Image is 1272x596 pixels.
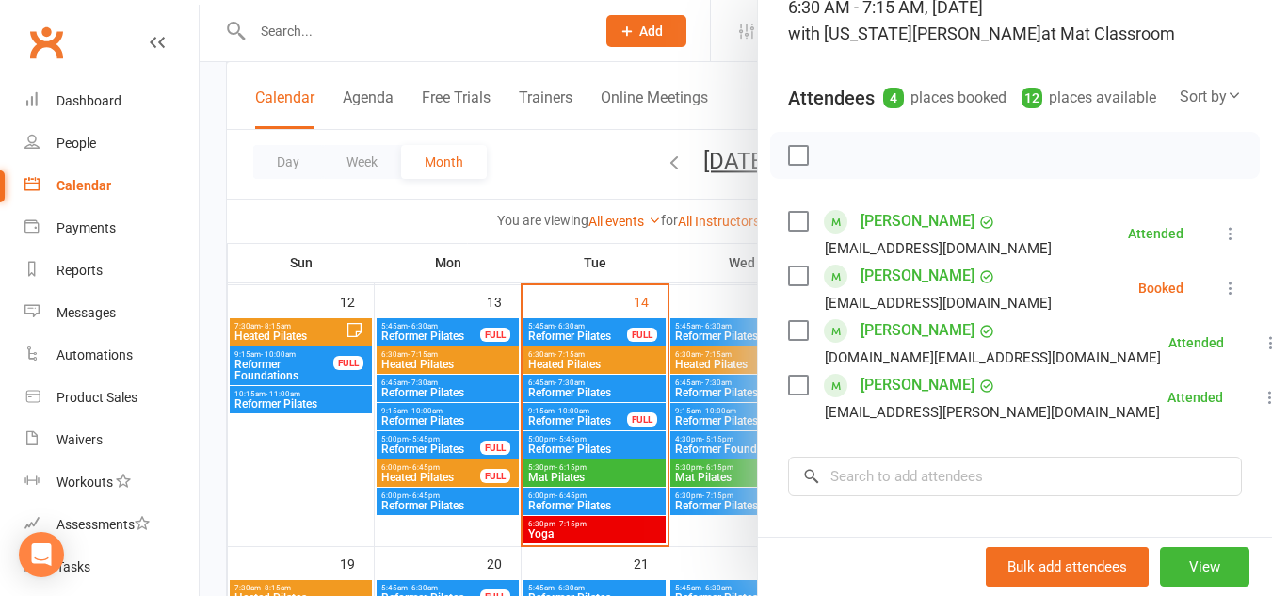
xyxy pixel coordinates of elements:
div: places available [1022,85,1156,111]
div: 4 [883,88,904,108]
span: with [US_STATE][PERSON_NAME] [788,24,1041,43]
a: Automations [24,334,199,377]
div: Automations [56,347,133,362]
button: Bulk add attendees [986,547,1149,587]
a: Dashboard [24,80,199,122]
div: [EMAIL_ADDRESS][DOMAIN_NAME] [825,291,1052,315]
div: Attended [1167,391,1223,404]
a: [PERSON_NAME] [861,261,974,291]
a: [PERSON_NAME] [861,315,974,346]
div: 12 [1022,88,1042,108]
div: Tasks [56,559,90,574]
a: Waivers [24,419,199,461]
a: [PERSON_NAME] [861,370,974,400]
a: People [24,122,199,165]
a: Clubworx [23,19,70,66]
div: places booked [883,85,1006,111]
div: Payments [56,220,116,235]
button: View [1160,547,1249,587]
span: at Mat Classroom [1041,24,1175,43]
div: Attended [1168,336,1224,349]
a: Calendar [24,165,199,207]
a: Workouts [24,461,199,504]
a: [PERSON_NAME] [861,206,974,236]
div: Product Sales [56,390,137,405]
div: Attendees [788,85,875,111]
input: Search to add attendees [788,457,1242,496]
div: [EMAIL_ADDRESS][PERSON_NAME][DOMAIN_NAME] [825,400,1160,425]
div: Sort by [1180,85,1242,109]
div: Messages [56,305,116,320]
a: Payments [24,207,199,250]
div: Assessments [56,517,150,532]
div: Booked [1138,282,1183,295]
div: People [56,136,96,151]
div: Workouts [56,475,113,490]
a: Reports [24,250,199,292]
div: [DOMAIN_NAME][EMAIL_ADDRESS][DOMAIN_NAME] [825,346,1161,370]
a: Product Sales [24,377,199,419]
div: Calendar [56,178,111,193]
div: Reports [56,263,103,278]
div: Waivers [56,432,103,447]
div: [EMAIL_ADDRESS][DOMAIN_NAME] [825,236,1052,261]
div: Attended [1128,227,1183,240]
div: Dashboard [56,93,121,108]
div: Open Intercom Messenger [19,532,64,577]
a: Assessments [24,504,199,546]
a: Messages [24,292,199,334]
a: Tasks [24,546,199,588]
